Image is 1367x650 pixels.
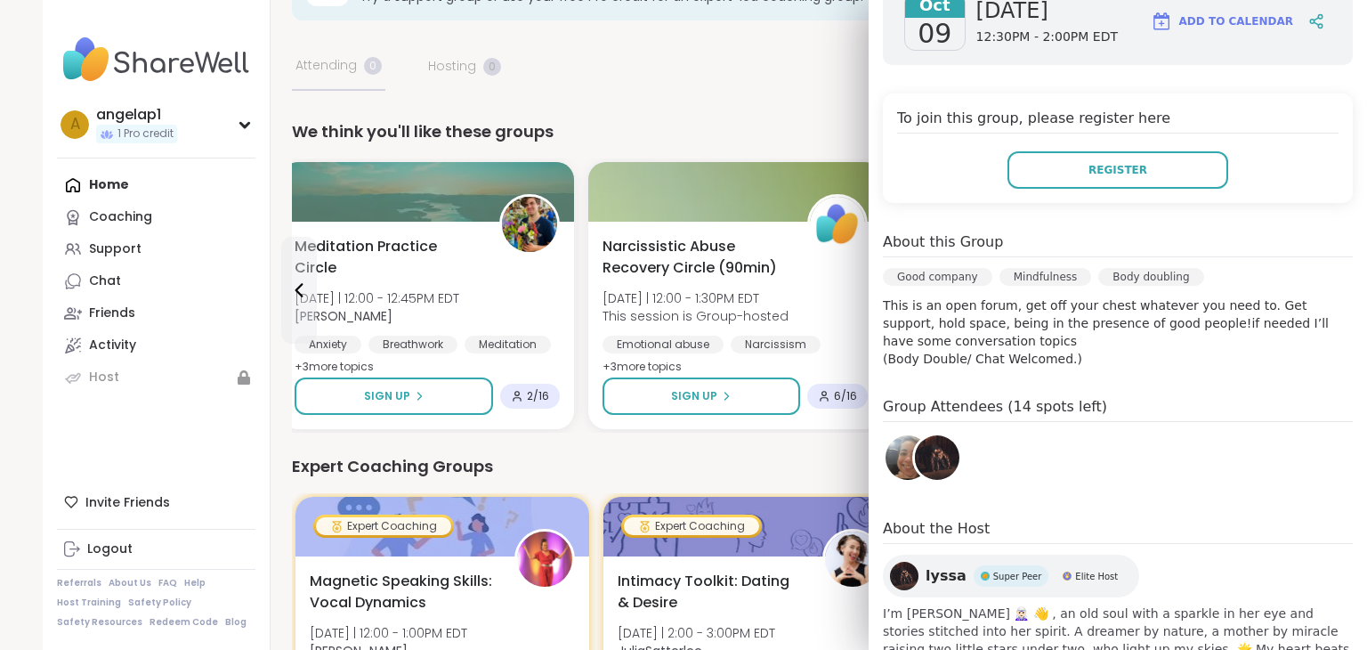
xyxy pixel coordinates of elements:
span: 2 / 16 [527,389,549,403]
div: Invite Friends [57,486,255,518]
img: Elite Host [1063,572,1072,581]
div: Coaching [89,208,152,226]
div: Meditation [465,336,551,353]
h4: About this Group [883,232,1003,253]
img: lyssa [915,435,959,480]
img: Super Peer [981,572,990,581]
a: Monica2025 [883,433,933,483]
span: Super Peer [993,570,1042,583]
h4: About the Host [883,518,1353,544]
a: Host Training [57,597,121,609]
div: Logout [87,540,133,558]
span: Narcissistic Abuse Recovery Circle (90min) [603,236,788,279]
div: Good company [883,268,992,286]
h4: Group Attendees (14 spots left) [883,396,1353,422]
img: Lisa_LaCroix [517,532,572,587]
span: lyssa [926,565,967,587]
a: Safety Resources [57,616,142,629]
a: Friends [57,297,255,329]
a: Help [184,577,206,589]
div: angelap1 [96,105,177,125]
button: Register [1007,151,1228,189]
div: Breathwork [368,336,457,353]
span: [DATE] | 12:00 - 1:00PM EDT [310,624,467,642]
span: Sign Up [671,388,717,404]
img: Nicholas [502,197,557,252]
button: Sign Up [295,378,493,415]
div: Body doubling [1098,268,1203,286]
div: Expert Coaching Groups [292,454,1303,479]
div: We think you'll like these groups [292,119,1303,144]
span: 1 Pro credit [117,126,174,142]
a: FAQ [158,577,177,589]
div: Support [89,240,142,258]
h4: To join this group, please register here [897,108,1339,134]
span: [DATE] | 12:00 - 1:30PM EDT [603,289,789,307]
a: Safety Policy [128,597,191,609]
img: lyssa [890,562,918,590]
div: Expert Coaching [624,517,759,535]
b: [PERSON_NAME] [295,307,392,325]
div: Narcissism [731,336,821,353]
a: Logout [57,533,255,565]
div: Anxiety [295,336,361,353]
span: Meditation Practice Circle [295,236,480,279]
span: 12:30PM - 2:00PM EDT [976,28,1118,46]
a: About Us [109,577,151,589]
span: [DATE] | 12:00 - 12:45PM EDT [295,289,459,307]
div: Friends [89,305,135,322]
a: Chat [57,265,255,297]
span: This session is Group-hosted [603,307,789,325]
div: Activity [89,337,136,354]
span: Add to Calendar [1179,13,1293,29]
span: Register [1088,162,1147,178]
img: ShareWell Logomark [1151,11,1172,32]
span: a [70,113,80,136]
img: ShareWell Nav Logo [57,28,255,91]
div: Chat [89,272,121,290]
div: Expert Coaching [316,517,451,535]
a: Referrals [57,577,101,589]
p: This is an open forum, get off your chest whatever you need to. Get support, hold space, being in... [883,297,1353,368]
img: Monica2025 [886,435,930,480]
a: Redeem Code [150,616,218,629]
a: Host [57,362,255,394]
a: Blog [225,616,247,629]
a: Support [57,233,255,265]
div: Host [89,369,119,386]
span: Sign Up [364,388,410,404]
button: Sign Up [603,378,800,415]
span: Elite Host [1075,570,1118,583]
a: lyssa [912,433,962,483]
div: Emotional abuse [603,336,724,353]
a: Activity [57,329,255,362]
a: Coaching [57,201,255,233]
span: Intimacy Toolkit: Dating & Desire [618,571,803,613]
span: 6 / 16 [834,389,857,403]
a: lyssalyssaSuper PeerSuper PeerElite HostElite Host [883,555,1139,597]
img: JuliaSatterlee [825,532,880,587]
div: Mindfulness [999,268,1092,286]
img: ShareWell [810,197,865,252]
span: [DATE] | 2:00 - 3:00PM EDT [618,624,775,642]
span: Magnetic Speaking Skills: Vocal Dynamics [310,571,495,613]
span: 09 [918,18,951,50]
